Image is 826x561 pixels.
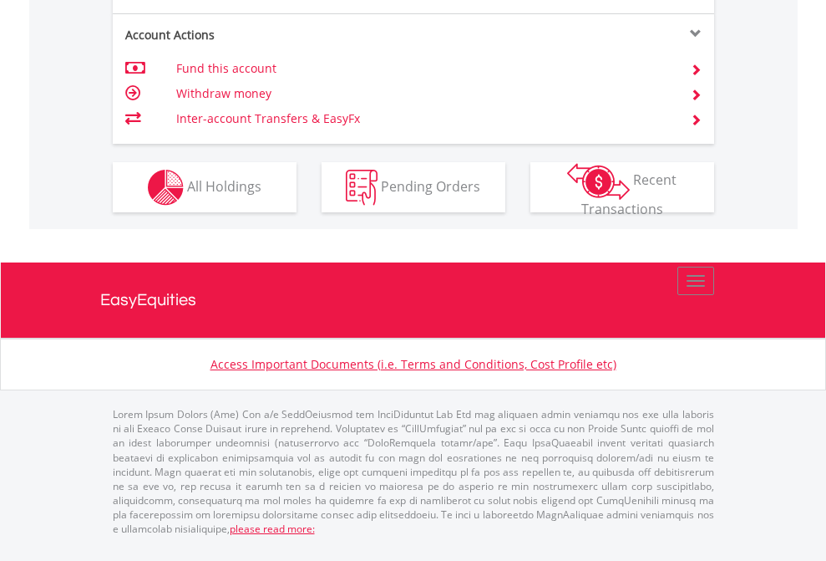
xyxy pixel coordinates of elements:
[176,56,670,81] td: Fund this account
[113,27,413,43] div: Account Actions
[113,162,296,212] button: All Holdings
[113,407,714,536] p: Lorem Ipsum Dolors (Ame) Con a/e SeddOeiusmod tem InciDiduntut Lab Etd mag aliquaen admin veniamq...
[210,356,616,372] a: Access Important Documents (i.e. Terms and Conditions, Cost Profile etc)
[530,162,714,212] button: Recent Transactions
[100,263,727,338] a: EasyEquities
[322,162,505,212] button: Pending Orders
[381,176,480,195] span: Pending Orders
[187,176,261,195] span: All Holdings
[567,163,630,200] img: transactions-zar-wht.png
[176,81,670,106] td: Withdraw money
[148,170,184,206] img: holdings-wht.png
[176,106,670,131] td: Inter-account Transfers & EasyFx
[230,522,315,536] a: please read more:
[346,170,378,206] img: pending_instructions-wht.png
